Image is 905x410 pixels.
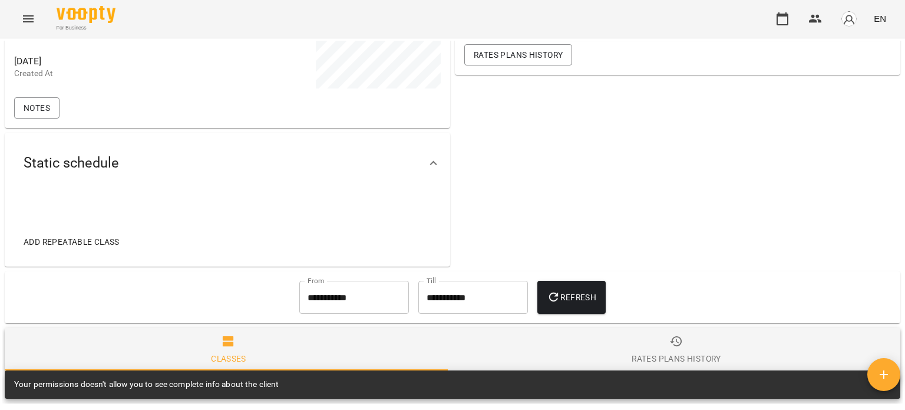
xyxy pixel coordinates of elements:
span: For Business [57,24,115,32]
div: Your permissions doesn't allow you to see complete info about the client [14,374,279,395]
p: Created At [14,68,225,80]
img: avatar_s.png [841,11,857,27]
button: Menu [14,5,42,33]
div: Rates Plans History [632,352,721,366]
span: Rates Plans History [474,48,563,62]
button: Rates Plans History [464,44,572,65]
span: Notes [24,101,50,115]
span: Add repeatable class [24,235,120,249]
div: Static schedule [5,133,450,193]
button: Add repeatable class [19,231,124,252]
img: Voopty Logo [57,6,115,23]
button: EN [869,8,891,29]
span: Static schedule [24,154,119,172]
span: Refresh [547,290,596,304]
span: EN [874,12,886,25]
span: [DATE] [14,54,225,68]
button: Refresh [537,281,606,314]
div: Classes [211,352,246,366]
button: Notes [14,97,60,119]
